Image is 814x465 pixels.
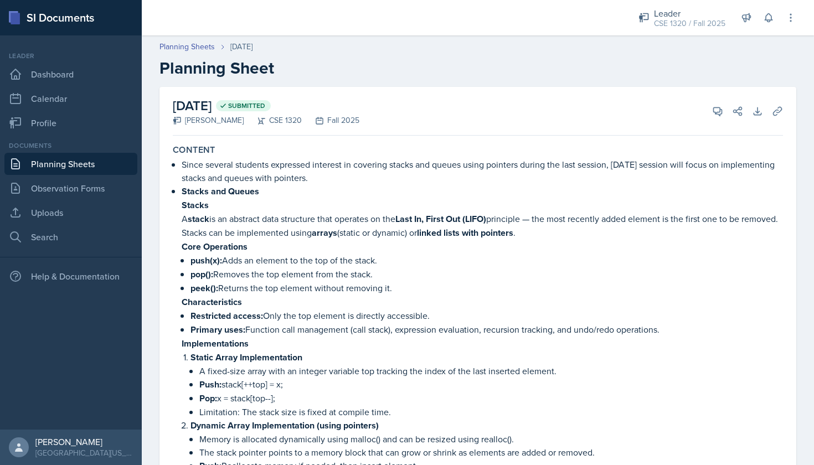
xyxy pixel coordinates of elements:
[199,405,783,418] p: Limitation: The stack size is fixed at compile time.
[199,391,783,405] p: x = stack[top--];
[182,240,248,253] strong: Core Operations
[4,51,137,61] div: Leader
[35,436,133,447] div: [PERSON_NAME]
[190,323,783,337] p: Function call management (call stack), expression evaluation, recursion tracking, and undo/redo o...
[182,296,242,308] strong: Characteristics
[4,226,137,248] a: Search
[4,87,137,110] a: Calendar
[199,432,783,446] p: Memory is allocated dynamically using malloc() and can be resized using realloc().
[654,7,725,20] div: Leader
[173,144,215,156] label: Content
[190,281,783,295] p: Returns the top element without removing it.
[302,115,359,126] div: Fall 2025
[190,419,379,432] strong: Dynamic Array Implementation (using pointers)
[190,254,783,267] p: Adds an element to the top of the stack.
[190,254,222,267] strong: push(x):
[190,282,218,294] strong: peek():
[199,378,783,391] p: stack[++top] = x;
[4,153,137,175] a: Planning Sheets
[159,58,796,78] h2: Planning Sheet
[417,226,513,239] strong: linked lists with pointers
[182,212,783,240] p: A is an abstract data structure that operates on the principle — the most recently added element ...
[244,115,302,126] div: CSE 1320
[4,201,137,224] a: Uploads
[654,18,725,29] div: CSE 1320 / Fall 2025
[199,392,217,405] strong: Pop:
[173,96,359,116] h2: [DATE]
[190,267,783,281] p: Removes the top element from the stack.
[190,323,245,336] strong: Primary uses:
[190,268,213,281] strong: pop():
[188,213,209,225] strong: stack
[173,115,244,126] div: [PERSON_NAME]
[228,101,265,110] span: Submitted
[190,351,302,364] strong: Static Array Implementation
[190,309,263,322] strong: Restricted access:
[182,337,249,350] strong: Implementations
[4,112,137,134] a: Profile
[230,41,253,53] div: [DATE]
[182,199,209,211] strong: Stacks
[35,447,133,458] div: [GEOGRAPHIC_DATA][US_STATE]
[159,41,215,53] a: Planning Sheets
[395,213,486,225] strong: Last In, First Out (LIFO)
[199,378,221,391] strong: Push:
[182,185,259,198] strong: Stacks and Queues
[182,158,783,184] p: Since several students expressed interest in covering stacks and queues using pointers during the...
[190,309,783,323] p: Only the top element is directly accessible.
[4,63,137,85] a: Dashboard
[199,364,783,378] p: A fixed-size array with an integer variable top tracking the index of the last inserted element.
[4,141,137,151] div: Documents
[312,226,337,239] strong: arrays
[4,177,137,199] a: Observation Forms
[4,265,137,287] div: Help & Documentation
[199,446,783,459] p: The stack pointer points to a memory block that can grow or shrink as elements are added or removed.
